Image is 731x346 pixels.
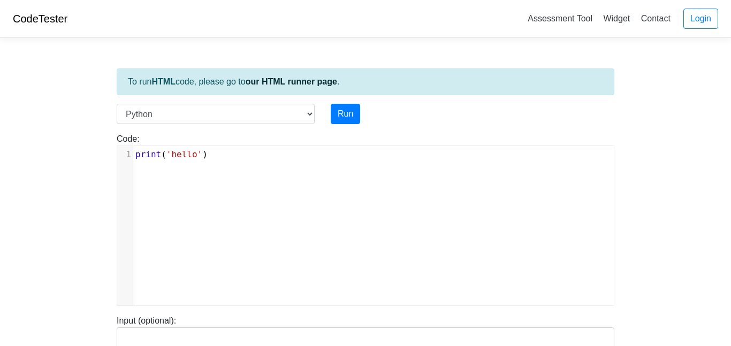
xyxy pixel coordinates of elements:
[135,149,208,159] span: ( )
[246,77,337,86] a: our HTML runner page
[599,10,634,27] a: Widget
[117,68,614,95] div: To run code, please go to .
[166,149,202,159] span: 'hello'
[331,104,360,124] button: Run
[135,149,161,159] span: print
[109,133,622,306] div: Code:
[13,13,67,25] a: CodeTester
[683,9,718,29] a: Login
[117,148,133,161] div: 1
[637,10,675,27] a: Contact
[523,10,597,27] a: Assessment Tool
[151,77,175,86] strong: HTML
